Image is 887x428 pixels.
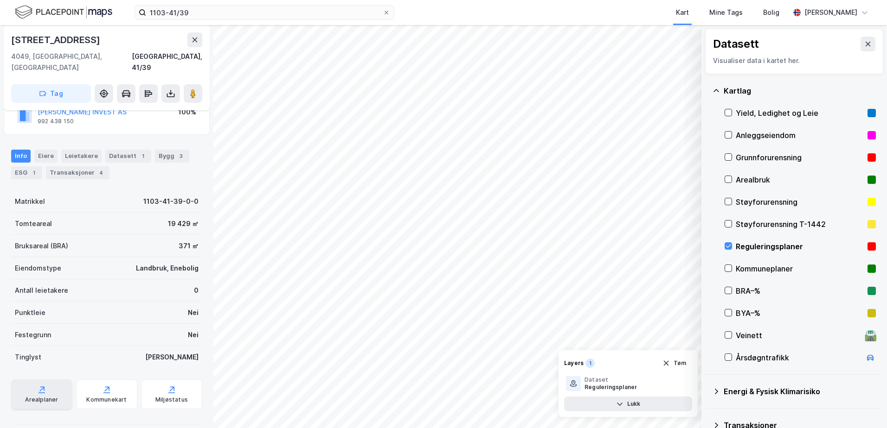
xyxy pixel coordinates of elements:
div: 1 [585,359,595,368]
div: Nei [188,307,199,318]
div: 992 438 150 [38,118,74,125]
div: Reguleringsplaner [736,241,864,252]
div: Punktleie [15,307,45,318]
div: BRA–% [736,285,864,296]
div: Datasett [105,150,151,163]
div: 1 [138,151,148,161]
div: Støyforurensning [736,196,864,208]
div: 3 [176,151,186,161]
div: 19 429 ㎡ [168,218,199,229]
div: Energi & Fysisk Klimarisiko [724,386,876,397]
div: Dataset [585,376,637,384]
input: Søk på adresse, matrikkel, gårdeiere, leietakere eller personer [146,6,383,19]
div: 4049, [GEOGRAPHIC_DATA], [GEOGRAPHIC_DATA] [11,51,132,73]
div: Datasett [713,37,759,51]
div: Kartlag [724,85,876,96]
div: Leietakere [61,150,102,163]
div: Støyforurensning T-1442 [736,219,864,230]
div: 0 [194,285,199,296]
div: [STREET_ADDRESS] [11,32,102,47]
div: Layers [564,359,584,367]
div: Nei [188,329,199,340]
div: Landbruk, Enebolig [136,263,199,274]
div: Miljøstatus [155,396,188,403]
div: [PERSON_NAME] [804,7,857,18]
div: Bygg [155,150,189,163]
iframe: Chat Widget [841,384,887,428]
div: Kontrollprogram for chat [841,384,887,428]
div: Anleggseiendom [736,130,864,141]
div: Festegrunn [15,329,51,340]
div: 🛣️ [864,329,877,341]
div: Veinett [736,330,861,341]
div: Bolig [763,7,779,18]
div: Eiendomstype [15,263,61,274]
div: Matrikkel [15,196,45,207]
img: logo.f888ab2527a4732fd821a326f86c7f29.svg [15,4,112,20]
div: Arealbruk [736,174,864,185]
div: Info [11,150,31,163]
button: Tøm [656,356,692,371]
div: Kommunekart [86,396,127,403]
div: ESG [11,166,42,179]
div: Arealplaner [25,396,58,403]
div: 1103-41-39-0-0 [143,196,199,207]
div: 1 [29,168,39,177]
button: Lukk [564,397,692,411]
div: Kommuneplaner [736,263,864,274]
div: Eiere [34,150,58,163]
div: Yield, Ledighet og Leie [736,107,864,119]
div: Årsdøgntrafikk [736,352,861,363]
div: Transaksjoner [46,166,109,179]
div: Tomteareal [15,218,52,229]
div: BYA–% [736,308,864,319]
div: 100% [178,107,196,118]
div: 4 [96,168,106,177]
button: Tag [11,84,91,103]
div: [GEOGRAPHIC_DATA], 41/39 [132,51,202,73]
div: Visualiser data i kartet her. [713,55,875,66]
div: Kart [676,7,689,18]
div: Grunnforurensning [736,152,864,163]
div: Tinglyst [15,352,41,363]
div: [PERSON_NAME] [145,352,199,363]
div: Antall leietakere [15,285,68,296]
div: Reguleringsplaner [585,384,637,391]
div: 371 ㎡ [179,240,199,252]
div: Bruksareal (BRA) [15,240,68,252]
div: Mine Tags [709,7,743,18]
